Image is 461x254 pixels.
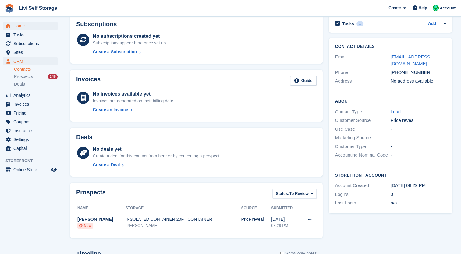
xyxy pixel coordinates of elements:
h2: Deals [76,134,92,141]
h2: Subscriptions [76,21,317,28]
a: Preview store [50,166,58,173]
img: stora-icon-8386f47178a22dfd0bd8f6a31ec36ba5ce8667c1dd55bd0f319d3a0aa187defe.svg [5,4,14,13]
a: menu [3,118,58,126]
div: - [391,134,446,141]
div: 1 [356,21,363,26]
div: Use Case [335,126,390,133]
span: To Review [289,191,308,197]
div: Marketing Source [335,134,390,141]
span: Subscriptions [13,39,50,48]
div: Price reveal [241,216,271,223]
a: menu [3,126,58,135]
a: menu [3,165,58,174]
span: Coupons [13,118,50,126]
span: Home [13,22,50,30]
a: Lead [391,109,401,114]
div: Create a Deal [93,162,120,168]
span: Analytics [13,91,50,100]
div: Phone [335,69,390,76]
div: INSULATED CONTAINER 20FT CONTAINER [126,216,241,223]
a: Create a Deal [93,162,221,168]
a: Deals [14,81,58,87]
div: [DATE] [271,216,300,223]
h2: Storefront Account [335,172,446,178]
div: 08:29 PM [271,223,300,229]
span: Pricing [13,109,50,117]
span: Deals [14,81,25,87]
th: Submitted [271,203,300,213]
span: Sites [13,48,50,57]
li: New [77,223,93,229]
h2: Tasks [342,21,354,26]
div: [PERSON_NAME] [126,223,241,229]
th: Storage [126,203,241,213]
span: Status: [276,191,289,197]
div: [PERSON_NAME] [77,216,126,223]
div: n/a [391,199,446,206]
span: Create [388,5,401,11]
a: menu [3,135,58,144]
div: Email [335,54,390,67]
span: Online Store [13,165,50,174]
a: Prospects 148 [14,73,58,80]
div: - [391,126,446,133]
img: Joe Robertson [433,5,439,11]
div: Last Login [335,199,390,206]
span: Storefront [5,158,61,164]
div: Customer Source [335,117,390,124]
div: Accounting Nominal Code [335,152,390,159]
a: Create an Invoice [93,107,175,113]
span: Capital [13,144,50,153]
a: menu [3,22,58,30]
h2: Prospects [76,189,106,200]
a: menu [3,48,58,57]
div: No address available. [391,78,446,85]
span: Insurance [13,126,50,135]
div: No subscriptions created yet [93,33,167,40]
div: Create a Subscription [93,49,137,55]
h2: Invoices [76,76,101,86]
span: Account [440,5,456,11]
div: Customer Type [335,143,390,150]
div: - [391,152,446,159]
span: CRM [13,57,50,65]
h2: About [335,98,446,104]
div: No invoices available yet [93,90,175,98]
div: [DATE] 08:29 PM [391,182,446,189]
a: Livi Self Storage [16,3,59,13]
a: menu [3,100,58,108]
a: Guide [290,76,317,86]
div: Create an Invoice [93,107,128,113]
div: Account Created [335,182,390,189]
a: menu [3,109,58,117]
a: menu [3,57,58,65]
a: menu [3,144,58,153]
div: - [391,143,446,150]
div: No deals yet [93,146,221,153]
th: Name [76,203,126,213]
span: Invoices [13,100,50,108]
div: Invoices are generated on their billing date. [93,98,175,104]
a: Create a Subscription [93,49,167,55]
button: Status: To Review [272,189,317,199]
a: [EMAIL_ADDRESS][DOMAIN_NAME] [391,54,431,66]
h2: Contact Details [335,44,446,49]
a: Contacts [14,66,58,72]
span: Prospects [14,74,33,79]
div: 148 [48,74,58,79]
div: Logins [335,191,390,198]
a: menu [3,39,58,48]
div: Address [335,78,390,85]
span: Settings [13,135,50,144]
th: Source [241,203,271,213]
div: Price reveal [391,117,446,124]
div: [PHONE_NUMBER] [391,69,446,76]
span: Help [419,5,427,11]
div: 0 [391,191,446,198]
a: Add [428,20,436,27]
div: Subscriptions appear here once set up. [93,40,167,46]
div: Contact Type [335,108,390,115]
span: Tasks [13,30,50,39]
a: menu [3,30,58,39]
a: menu [3,91,58,100]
